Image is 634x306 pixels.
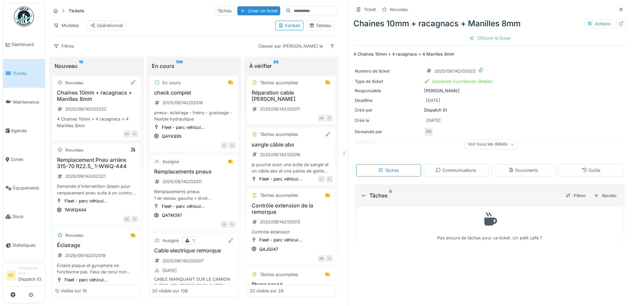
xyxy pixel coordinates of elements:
a: DE Gestionnaire localDispatch Et [6,266,42,287]
div: Fleet - parc véhicul... [65,277,107,283]
div: 2025/09/142/02007 [162,258,203,264]
li: DE [6,270,16,280]
div: En cours [162,80,181,86]
div: [PERSON_NAME] [355,88,625,94]
div: Fleet - parc véhicul... [162,124,205,131]
div: 2025/09/142/02022 [434,68,476,74]
div: QAYK895 [162,133,182,140]
a: Équipements [3,174,45,202]
a: Stock [3,202,45,231]
div: FL [326,115,333,122]
div: Créé le [355,117,421,124]
h3: Contrôle extension de la remorque [250,202,333,215]
div: Nouveau [65,232,84,238]
div: FL [326,255,333,262]
div: Dispatch Et [355,107,625,113]
div: 2025/09/142/02017 [260,106,300,112]
img: Badge_color-CXgf-gQk.svg [14,7,34,27]
div: Fleet - parc véhicul... [259,176,302,182]
div: Demande Fournitures (Atelier) [432,78,493,85]
div: Responsable [355,88,421,94]
div: En cours [152,62,236,70]
p: 4 Chaines 10mm + 4 racagnacs + 4 Manilles 8mm [353,51,626,57]
div: Assigné [162,158,179,165]
span: Équipements [13,185,42,191]
h3: Phare cassé [250,281,333,288]
a: Statistiques [3,231,45,260]
h3: Éclairage [55,242,138,248]
div: DE [123,216,130,222]
div: Nouveau [390,6,408,13]
div: Tâches [214,6,235,16]
div: FR [221,221,228,228]
div: LL [318,176,325,182]
div: Nouveau [65,147,84,153]
div: Clôturer le ticket [467,34,513,43]
div: FL [326,176,333,182]
a: Zones [3,145,45,174]
div: FL [221,142,228,149]
div: [DATE] [162,267,177,274]
div: 2025/09/142/02019 [65,252,106,259]
div: Pas encore de tâches pour ce ticket. Un petit café ? [362,210,618,241]
span: Stock [12,213,42,220]
div: Demandé par [355,129,421,135]
h3: check complet [152,90,235,96]
div: 2025/09/142/02021 [65,173,106,179]
div: Documents [509,167,538,173]
a: Agenda [3,116,45,145]
h3: Chaines 10mm + racagnacs + Manilles 8mm [55,90,138,102]
div: Gestionnaire local [18,266,42,276]
li: Dispatch Et [18,266,42,285]
div: Filtrer [563,191,588,200]
div: ON [318,115,325,122]
div: Kanban [278,22,301,29]
div: Créé par [355,107,421,113]
div: MB [318,255,325,262]
h3: Remplacement Pneu arrière 315-70 R22.5_ 1-WWQ-444 [55,157,138,169]
span: Zones [11,156,42,162]
div: Tâches accomplies [260,80,298,86]
div: Contrôle extension [250,229,333,235]
h3: Réparation cable [PERSON_NAME] [250,90,333,102]
div: 20 visible sur 138 [152,288,188,294]
div: Tâches [360,191,560,199]
div: Filtres [51,41,77,51]
div: Nouveau [65,80,84,86]
sup: 0 [389,191,392,199]
sup: 10 [79,62,84,70]
div: QAJS047 [259,246,278,252]
div: Tableau [309,22,331,29]
div: Actions [584,19,613,29]
div: FL [131,131,138,137]
div: Créer un ticket [237,6,280,15]
div: Modèles [51,21,82,30]
div: Fleet - parc véhicul... [162,203,205,209]
span: Agenda [11,128,42,134]
div: Fleet - parc véhicul... [259,237,302,243]
span: Statistiques [12,242,42,248]
div: Nouveau [55,62,138,70]
sup: 138 [176,62,183,70]
div: Tâches accomplies [260,192,298,198]
div: Numéro de ticket [355,68,421,74]
a: Maintenance [3,88,45,116]
a: Tickets [3,59,45,88]
div: Chaines 10mm + racagnacs + Manilles 8mm [353,18,626,30]
span: Tickets [12,70,42,77]
div: FL [131,216,138,222]
div: Communications [436,167,476,173]
div: Opérationnel [90,22,123,29]
div: 2025/09/142/02013 [260,219,300,225]
h3: sangle câble abs [250,142,333,148]
span: Dashboard [12,41,42,48]
span: Maintenance [13,99,42,105]
div: Tâches accomplies [260,271,298,278]
h3: Remplacements pneus [152,168,235,175]
a: Dashboard [3,30,45,59]
div: 1WWQ444 [65,207,86,213]
div: QATM397 [162,212,182,218]
div: [DATE] [426,97,440,104]
div: Type de ticket [355,78,421,85]
div: 12 visible sur 10 [55,288,87,294]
